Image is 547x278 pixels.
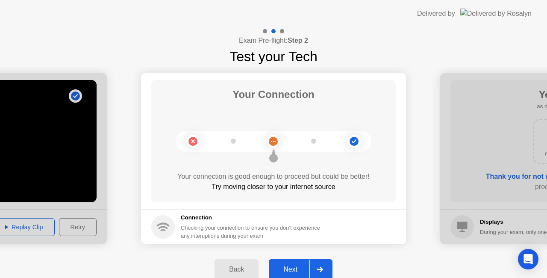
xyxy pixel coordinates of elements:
h4: Exam Pre-flight: [239,35,308,46]
h5: Connection [181,213,325,222]
h1: Your Connection [232,87,315,102]
b: Step 2 [288,37,308,44]
div: Open Intercom Messenger [518,249,538,269]
h1: Test your Tech [229,46,318,67]
div: Next [271,266,309,273]
div: Try moving closer to your internet source [151,182,396,192]
div: Your connection is good enough to proceed but could be better! [151,172,396,182]
div: Delivered by [417,9,455,19]
div: Checking your connection to ensure you don’t experience any interuptions during your exam [181,224,325,240]
div: Back [217,266,256,273]
img: Delivered by Rosalyn [460,9,532,18]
